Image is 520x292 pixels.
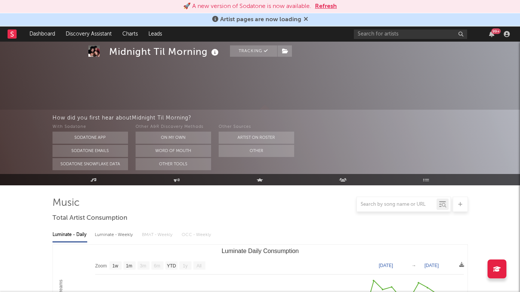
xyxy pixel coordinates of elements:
text: Zoom [95,263,107,269]
input: Search for artists [354,30,467,39]
span: Dismiss [304,17,308,23]
div: Luminate - Weekly [95,228,134,241]
button: Artist on Roster [219,132,294,144]
button: Sodatone Emails [52,145,128,157]
span: Total Artist Consumption [52,214,127,223]
text: Luminate Daily Consumption [221,248,299,254]
button: 99+ [489,31,494,37]
button: Other [219,145,294,157]
div: 99 + [491,28,501,34]
text: 6m [154,263,160,269]
div: 🚀 A new version of Sodatone is now available. [183,2,311,11]
span: Artist pages are now loading [220,17,301,23]
div: Midnight Til Morning [109,45,221,58]
text: 1y [183,263,188,269]
div: Luminate - Daily [52,228,87,241]
div: Other Sources [219,123,294,132]
a: Discovery Assistant [60,26,117,42]
text: 1m [126,263,132,269]
button: Other Tools [136,158,211,170]
text: → [412,263,416,268]
button: Sodatone Snowflake Data [52,158,128,170]
button: Sodatone App [52,132,128,144]
input: Search by song name or URL [357,202,437,208]
text: 3m [140,263,146,269]
a: Leads [143,26,167,42]
text: YTD [167,263,176,269]
button: Word Of Mouth [136,145,211,157]
text: [DATE] [424,263,439,268]
div: Other A&R Discovery Methods [136,123,211,132]
button: On My Own [136,132,211,144]
div: With Sodatone [52,123,128,132]
button: Refresh [315,2,337,11]
button: Tracking [230,45,277,57]
a: Charts [117,26,143,42]
text: 1w [112,263,118,269]
a: Dashboard [24,26,60,42]
text: All [196,263,201,269]
text: [DATE] [379,263,393,268]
